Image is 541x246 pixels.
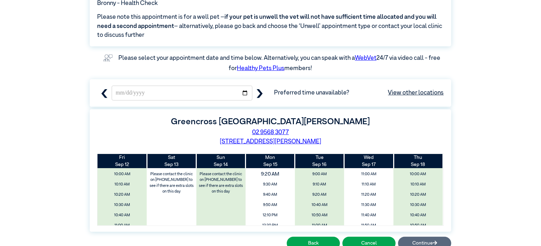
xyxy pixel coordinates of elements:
[241,168,300,180] span: 9:20 AM
[297,170,342,179] span: 9:00 AM
[248,180,293,189] span: 9:30 AM
[346,201,391,210] span: 11:30 AM
[297,211,342,220] span: 10:50 AM
[196,154,246,168] th: Sep 14
[388,88,444,98] a: View other locations
[295,154,344,168] th: Sep 16
[396,221,441,230] span: 10:50 AM
[171,118,370,126] label: Greencross [GEOGRAPHIC_DATA][PERSON_NAME]
[237,65,285,71] a: Healthy Pets Plus
[396,180,441,189] span: 10:10 AM
[346,211,391,220] span: 11:40 AM
[297,180,342,189] span: 9:10 AM
[100,221,145,230] span: 11:00 AM
[220,139,321,145] a: [STREET_ADDRESS][PERSON_NAME]
[344,154,394,168] th: Sep 17
[100,190,145,199] span: 10:20 AM
[274,88,444,98] span: Preferred time unavailable?
[297,190,342,199] span: 9:20 AM
[248,201,293,210] span: 9:50 AM
[97,14,436,29] span: if your pet is unwell the vet will not have sufficient time allocated and you will need a second ...
[147,170,196,196] label: Please contact the clinic on [PHONE_NUMBER] to see if there are extra slots on this day
[147,154,196,168] th: Sep 13
[248,211,293,220] span: 12:10 PM
[101,52,115,64] img: vet
[252,130,289,136] a: 02 9568 3077
[100,201,145,210] span: 10:30 AM
[396,201,441,210] span: 10:30 AM
[100,180,145,189] span: 10:10 AM
[248,221,293,230] span: 12:20 PM
[197,170,245,196] label: Please contact the clinic on [PHONE_NUMBER] to see if there are extra slots on this day
[97,13,444,40] span: Please note this appointment is for a well pet – – alternatively, please go back and choose the ‘...
[248,190,293,199] span: 9:40 AM
[297,201,342,210] span: 10:40 AM
[394,154,443,168] th: Sep 18
[396,170,441,179] span: 10:00 AM
[97,154,147,168] th: Sep 12
[297,221,342,230] span: 11:00 AM
[346,180,391,189] span: 11:10 AM
[346,221,391,230] span: 11:50 AM
[246,154,295,168] th: Sep 15
[396,190,441,199] span: 10:20 AM
[100,211,145,220] span: 10:40 AM
[346,170,391,179] span: 11:00 AM
[100,170,145,179] span: 10:00 AM
[355,55,377,61] a: WebVet
[118,55,441,72] label: Please select your appointment date and time below. Alternatively, you can speak with a 24/7 via ...
[346,190,391,199] span: 11:20 AM
[396,211,441,220] span: 10:40 AM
